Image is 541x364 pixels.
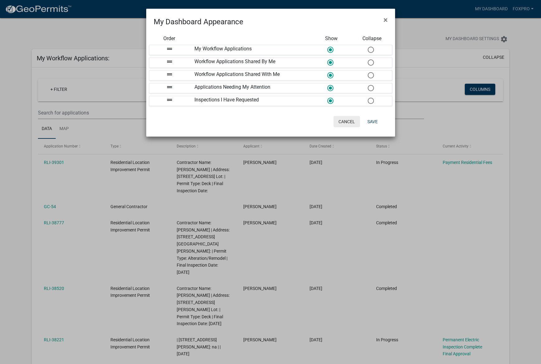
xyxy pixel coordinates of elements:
[149,35,189,42] div: Order
[384,16,388,24] span: ×
[190,58,311,68] div: Workflow Applications Shared By Me
[166,45,173,53] i: drag_handle
[166,96,173,104] i: drag_handle
[379,11,393,29] button: Close
[154,16,243,27] h4: My Dashboard Appearance
[190,96,311,106] div: Inspections I Have Requested
[166,71,173,78] i: drag_handle
[190,83,311,93] div: Applications Needing My Attention
[333,116,360,127] button: Cancel
[311,35,352,42] div: Show
[190,71,311,80] div: Workflow Applications Shared With Me
[352,35,392,42] div: Collapse
[362,116,383,127] button: Save
[190,45,311,55] div: My Workflow Applications
[166,83,173,91] i: drag_handle
[166,58,173,65] i: drag_handle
